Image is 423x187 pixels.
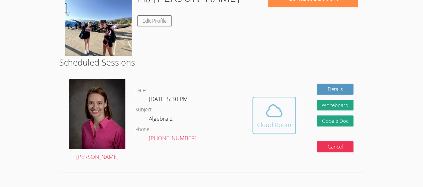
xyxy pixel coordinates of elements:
[149,134,196,142] a: [PHONE_NUMBER]
[317,84,353,95] a: Details
[257,120,291,129] div: Cloud Room
[135,106,152,114] dt: Subject
[135,125,149,134] dt: Phone
[59,56,364,69] h2: Scheduled Sessions
[149,114,174,125] dd: Algebra 2
[69,79,125,162] a: [PERSON_NAME]
[135,86,146,95] dt: Date
[317,141,353,152] button: Cancel
[317,100,353,111] button: Whiteboard
[252,97,296,134] button: Cloud Room
[137,15,172,26] a: Edit Profile
[317,115,353,126] a: Google Doc
[69,79,125,149] img: Miller_Becky_headshot%20(3).jpg
[149,95,188,103] span: [DATE] 5:30 PM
